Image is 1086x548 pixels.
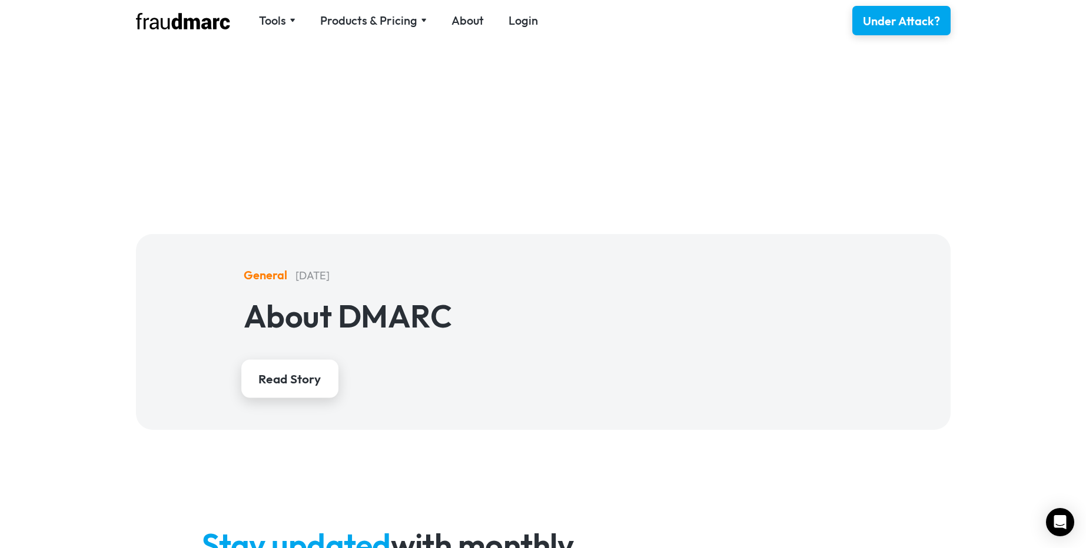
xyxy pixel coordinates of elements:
div: Tools [259,12,295,29]
a: About DMARC [244,300,451,344]
h6: General [244,267,287,283]
div: Read Story [258,370,321,387]
div: Under Attack? [863,13,940,29]
a: General [244,267,287,288]
a: Login [509,12,538,29]
a: Read Story [241,359,338,397]
h2: About DMARC [244,300,451,332]
a: Under Attack? [852,6,951,35]
div: Open Intercom Messenger [1046,508,1074,536]
a: About [451,12,484,29]
div: Products & Pricing [320,12,427,29]
div: Products & Pricing [320,12,417,29]
div: [DATE] [295,268,330,283]
div: Tools [259,12,286,29]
